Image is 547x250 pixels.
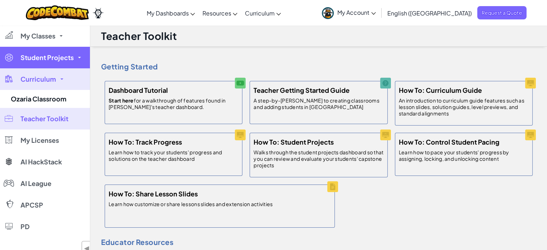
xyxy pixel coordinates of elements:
[202,9,231,17] span: Resources
[109,149,238,162] p: Learn how to track your students' progress and solutions on the teacher dashboard
[101,237,536,247] h4: Educator Resources
[109,188,198,199] h5: How To: Share Lesson Slides
[254,97,383,110] p: A step-by-[PERSON_NAME] to creating classrooms and adding students in [GEOGRAPHIC_DATA]
[26,5,89,20] img: CodeCombat logo
[92,8,104,18] img: Ozaria
[254,85,350,95] h5: Teacher Getting Started Guide
[477,6,527,19] a: Request a Quote
[20,180,51,187] span: AI League
[399,137,500,147] h5: How To: Control Student Pacing
[20,137,59,144] span: My Licenses
[20,159,62,165] span: AI HackStack
[146,9,188,17] span: My Dashboards
[318,1,379,24] a: My Account
[246,77,391,128] a: Teacher Getting Started Guide A step-by-[PERSON_NAME] to creating classrooms and adding students ...
[101,77,246,128] a: Dashboard Tutorial Start herefor a walkthrough of features found in [PERSON_NAME]'s teacher dashb...
[20,76,56,82] span: Curriculum
[101,129,246,179] a: How To: Track Progress Learn how to track your students' progress and solutions on the teacher da...
[391,129,536,179] a: How To: Control Student Pacing Learn how to pace your students' progress by assigning, locking, a...
[387,9,472,17] span: English ([GEOGRAPHIC_DATA])
[101,61,536,72] h4: Getting Started
[246,129,391,181] a: How To: Student Projects Walks through the student projects dashboard so that you can review and ...
[384,3,475,23] a: English ([GEOGRAPHIC_DATA])
[245,9,274,17] span: Curriculum
[322,7,334,19] img: avatar
[399,149,529,162] p: Learn how to pace your students' progress by assigning, locking, and unlocking content
[254,137,334,147] h5: How To: Student Projects
[109,85,168,95] h5: Dashboard Tutorial
[337,9,376,16] span: My Account
[399,85,482,95] h5: How To: Curriculum Guide
[143,3,199,23] a: My Dashboards
[391,77,536,129] a: How To: Curriculum Guide An introduction to curriculum guide features such as lesson slides, solu...
[20,115,68,122] span: Teacher Toolkit
[254,149,383,168] p: Walks through the student projects dashboard so that you can review and evaluate your students' c...
[109,97,134,104] strong: Start here
[241,3,284,23] a: Curriculum
[109,201,273,207] p: Learn how customize or share lessons slides and extension activities
[101,181,338,231] a: How To: Share Lesson Slides Learn how customize or share lessons slides and extension activities
[20,33,55,39] span: My Classes
[20,54,74,61] span: Student Projects
[109,137,182,147] h5: How To: Track Progress
[399,97,529,117] p: An introduction to curriculum guide features such as lesson slides, solution guides, level previe...
[101,29,177,43] h1: Teacher Toolkit
[109,97,238,110] p: for a walkthrough of features found in [PERSON_NAME]'s teacher dashboard.
[199,3,241,23] a: Resources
